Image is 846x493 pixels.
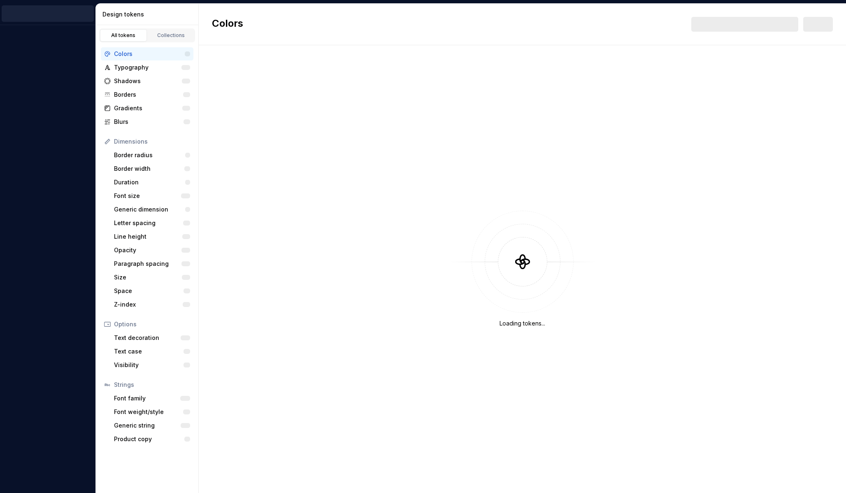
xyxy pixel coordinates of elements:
[111,203,193,216] a: Generic dimension
[111,149,193,162] a: Border radius
[111,271,193,284] a: Size
[111,433,193,446] a: Product copy
[114,361,184,369] div: Visibility
[114,300,183,309] div: Z-index
[101,88,193,101] a: Borders
[114,104,182,112] div: Gradients
[114,273,182,281] div: Size
[111,230,193,243] a: Line height
[101,74,193,88] a: Shadows
[111,244,193,257] a: Opacity
[114,260,181,268] div: Paragraph spacing
[114,233,182,241] div: Line height
[111,216,193,230] a: Letter spacing
[111,189,193,202] a: Font size
[114,421,181,430] div: Generic string
[114,334,181,342] div: Text decoration
[111,392,193,405] a: Font family
[101,61,193,74] a: Typography
[103,32,144,39] div: All tokens
[114,151,185,159] div: Border radius
[114,192,181,200] div: Font size
[111,358,193,372] a: Visibility
[114,91,183,99] div: Borders
[114,381,190,389] div: Strings
[111,284,193,298] a: Space
[114,63,181,72] div: Typography
[114,50,185,58] div: Colors
[114,219,183,227] div: Letter spacing
[111,331,193,344] a: Text decoration
[114,205,185,214] div: Generic dimension
[111,419,193,432] a: Generic string
[111,257,193,270] a: Paragraph spacing
[114,287,184,295] div: Space
[111,176,193,189] a: Duration
[114,347,184,356] div: Text case
[114,137,190,146] div: Dimensions
[111,345,193,358] a: Text case
[111,298,193,311] a: Z-index
[114,408,183,416] div: Font weight/style
[114,320,190,328] div: Options
[101,47,193,60] a: Colors
[114,435,184,443] div: Product copy
[102,10,195,19] div: Design tokens
[101,115,193,128] a: Blurs
[114,246,181,254] div: Opacity
[151,32,192,39] div: Collections
[114,118,184,126] div: Blurs
[114,77,182,85] div: Shadows
[111,162,193,175] a: Border width
[212,17,243,32] h2: Colors
[114,394,180,402] div: Font family
[500,319,545,328] div: Loading tokens...
[114,165,184,173] div: Border width
[114,178,185,186] div: Duration
[111,405,193,419] a: Font weight/style
[101,102,193,115] a: Gradients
